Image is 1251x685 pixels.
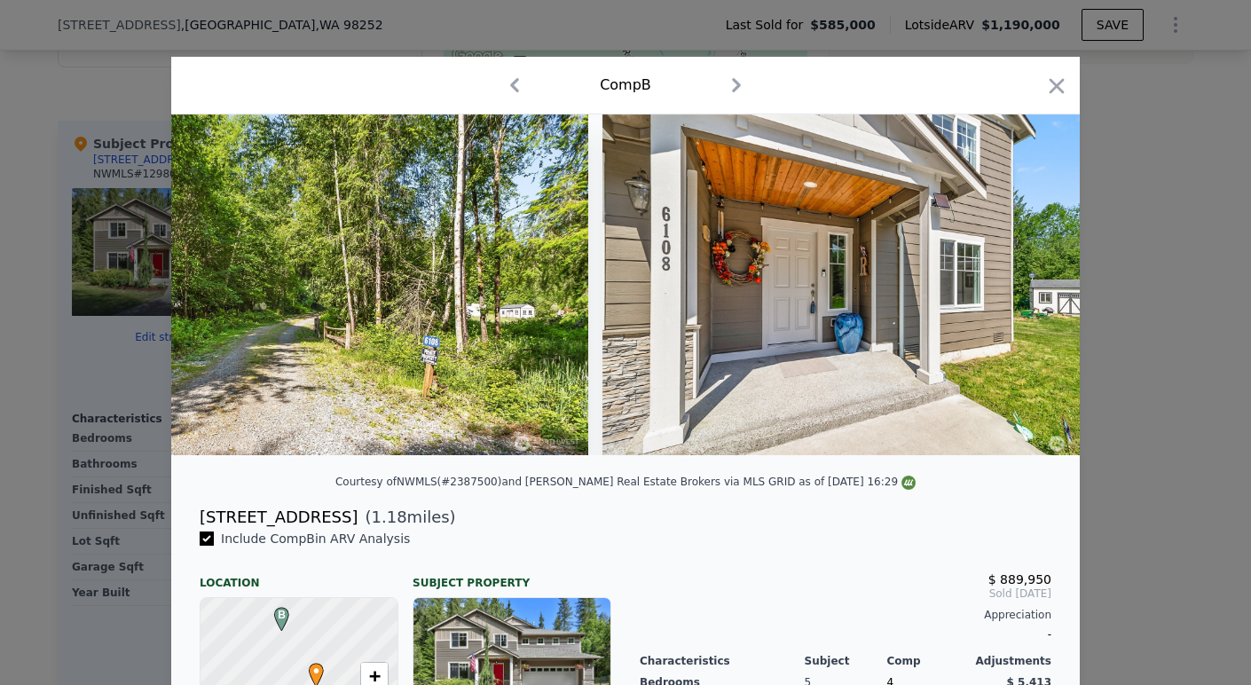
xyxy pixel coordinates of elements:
div: Comp [886,654,969,668]
span: 1.18 [372,508,407,526]
div: [STREET_ADDRESS] [200,505,358,530]
div: Characteristics [640,654,805,668]
div: B [270,607,280,618]
span: Sold [DATE] [640,587,1051,601]
span: Include Comp B in ARV Analysis [214,531,417,546]
div: Appreciation [640,608,1051,622]
div: Adjustments [969,654,1051,668]
img: Property Img [39,114,588,455]
div: Subject [805,654,887,668]
span: • [304,657,328,684]
span: $ 889,950 [988,572,1051,587]
img: Property Img [602,114,1123,455]
div: - [640,622,1051,647]
div: Courtesy of NWMLS (#2387500) and [PERSON_NAME] Real Estate Brokers via MLS GRID as of [DATE] 16:29 [335,476,916,488]
img: NWMLS Logo [901,476,916,490]
span: ( miles) [358,505,455,530]
div: Comp B [600,75,651,96]
div: • [304,663,315,673]
div: Location [200,562,398,590]
span: B [270,607,294,623]
div: Subject Property [413,562,611,590]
